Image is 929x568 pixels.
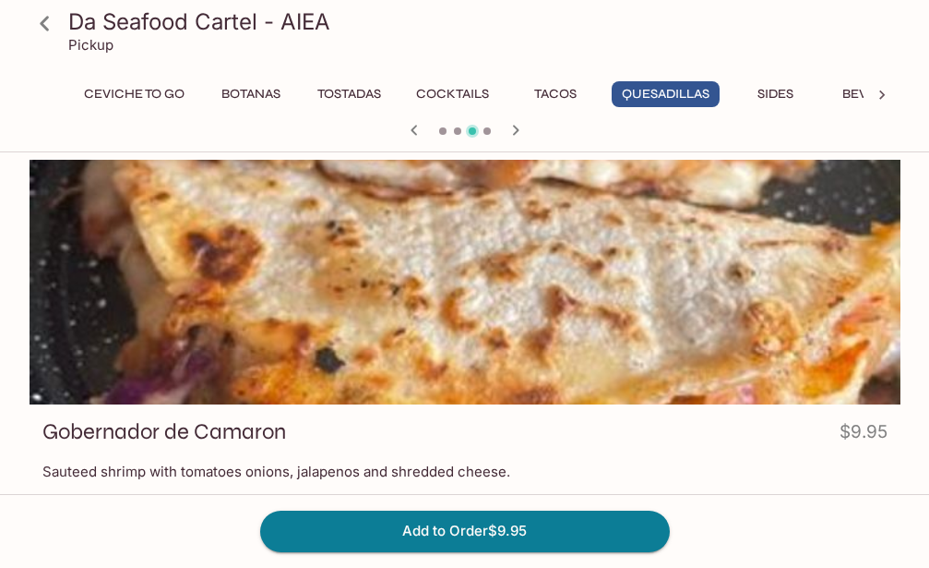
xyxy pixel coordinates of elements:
p: Sauteed shrimp with tomatoes onions, jalapenos and shredded cheese. [42,463,887,480]
button: Botanas [209,81,292,107]
button: Quesadillas [612,81,720,107]
button: Add to Order$9.95 [260,511,670,551]
button: Ceviche To Go [74,81,195,107]
button: Sides [734,81,817,107]
h3: Gobernador de Camaron [42,417,286,446]
button: Beverages [832,81,929,107]
button: Cocktails [406,81,499,107]
div: Gobernador de Camaron [30,160,900,405]
button: Tostadas [307,81,391,107]
p: Pickup [68,36,113,54]
h3: Da Seafood Cartel - AIEA [68,7,893,36]
button: Tacos [514,81,597,107]
h4: $9.95 [840,417,887,453]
